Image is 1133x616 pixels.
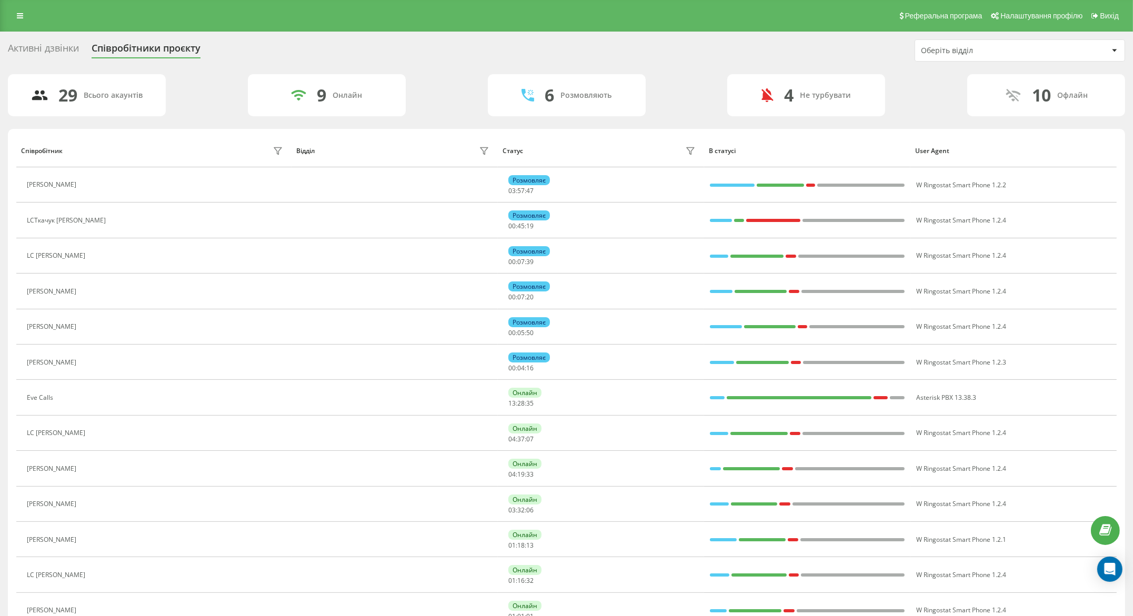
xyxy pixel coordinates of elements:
div: 4 [784,85,794,105]
span: 19 [526,221,534,230]
div: 6 [545,85,554,105]
div: Open Intercom Messenger [1097,557,1122,582]
div: Розмовляє [508,317,550,327]
div: : : [508,542,534,549]
div: Статус [503,147,523,155]
div: Онлайн [508,494,542,504]
span: 47 [526,186,534,195]
div: Розмовляють [560,91,611,100]
span: Вихід [1100,12,1119,20]
div: Розмовляє [508,281,550,291]
span: W Ringostat Smart Phone 1.2.3 [916,358,1006,367]
span: 04 [517,363,525,372]
span: W Ringostat Smart Phone 1.2.4 [916,499,1006,508]
span: 04 [508,435,516,443]
span: W Ringostat Smart Phone 1.2.4 [916,464,1006,473]
div: Онлайн [333,91,362,100]
div: : : [508,258,534,266]
span: W Ringostat Smart Phone 1.2.1 [916,535,1006,544]
span: 00 [508,292,516,301]
div: Не турбувати [800,91,851,100]
span: W Ringostat Smart Phone 1.2.4 [916,570,1006,579]
span: 01 [508,576,516,585]
span: 32 [517,506,525,514]
div: LC [PERSON_NAME] [27,571,88,579]
span: 16 [517,576,525,585]
div: : : [508,471,534,478]
span: W Ringostat Smart Phone 1.2.4 [916,605,1006,614]
span: 07 [526,435,534,443]
div: Всього акаунтів [84,91,143,100]
div: В статусі [709,147,905,155]
div: [PERSON_NAME] [27,607,79,614]
div: Розмовляє [508,210,550,220]
span: W Ringostat Smart Phone 1.2.4 [916,322,1006,331]
div: Онлайн [508,388,542,398]
span: 18 [517,541,525,550]
span: 03 [508,186,516,195]
span: 00 [508,328,516,337]
div: Співробітники проєкту [92,43,200,59]
div: LC [PERSON_NAME] [27,429,88,437]
span: 00 [508,221,516,230]
div: [PERSON_NAME] [27,359,79,366]
div: [PERSON_NAME] [27,465,79,472]
span: 33 [526,470,534,479]
span: Реферальна програма [905,12,982,20]
div: Офлайн [1058,91,1088,100]
div: Eve Calls [27,394,56,401]
span: W Ringostat Smart Phone 1.2.4 [916,428,1006,437]
span: 50 [526,328,534,337]
span: 05 [517,328,525,337]
span: 19 [517,470,525,479]
div: Розмовляє [508,175,550,185]
div: 10 [1032,85,1051,105]
div: Оберіть відділ [921,46,1047,55]
span: 01 [508,541,516,550]
div: : : [508,294,534,301]
span: 04 [508,470,516,479]
div: : : [508,400,534,407]
div: Онлайн [508,530,542,540]
div: [PERSON_NAME] [27,500,79,508]
span: 57 [517,186,525,195]
div: LC [PERSON_NAME] [27,252,88,259]
div: [PERSON_NAME] [27,323,79,330]
div: Онлайн [508,565,542,575]
div: : : [508,577,534,584]
span: 39 [526,257,534,266]
div: Розмовляє [508,352,550,362]
div: Онлайн [508,423,542,433]
div: : : [508,329,534,337]
span: W Ringostat Smart Phone 1.2.2 [916,180,1006,189]
span: Asterisk PBX 13.38.3 [916,393,976,402]
span: 32 [526,576,534,585]
div: 29 [59,85,78,105]
span: 00 [508,257,516,266]
div: Онлайн [508,459,542,469]
span: 20 [526,292,534,301]
span: 03 [508,506,516,514]
div: : : [508,507,534,514]
span: 07 [517,257,525,266]
div: Активні дзвінки [8,43,79,59]
span: 00 [508,363,516,372]
span: W Ringostat Smart Phone 1.2.4 [916,287,1006,296]
span: 35 [526,399,534,408]
span: 45 [517,221,525,230]
span: 07 [517,292,525,301]
span: W Ringostat Smart Phone 1.2.4 [916,216,1006,225]
div: : : [508,223,534,230]
span: 06 [526,506,534,514]
div: : : [508,436,534,443]
div: LCТкачук [PERSON_NAME] [27,217,108,224]
div: [PERSON_NAME] [27,536,79,543]
div: : : [508,365,534,372]
div: Відділ [296,147,315,155]
div: Онлайн [508,601,542,611]
div: User Agent [915,147,1111,155]
span: Налаштування профілю [1000,12,1082,20]
span: 28 [517,399,525,408]
div: 9 [317,85,326,105]
div: [PERSON_NAME] [27,288,79,295]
